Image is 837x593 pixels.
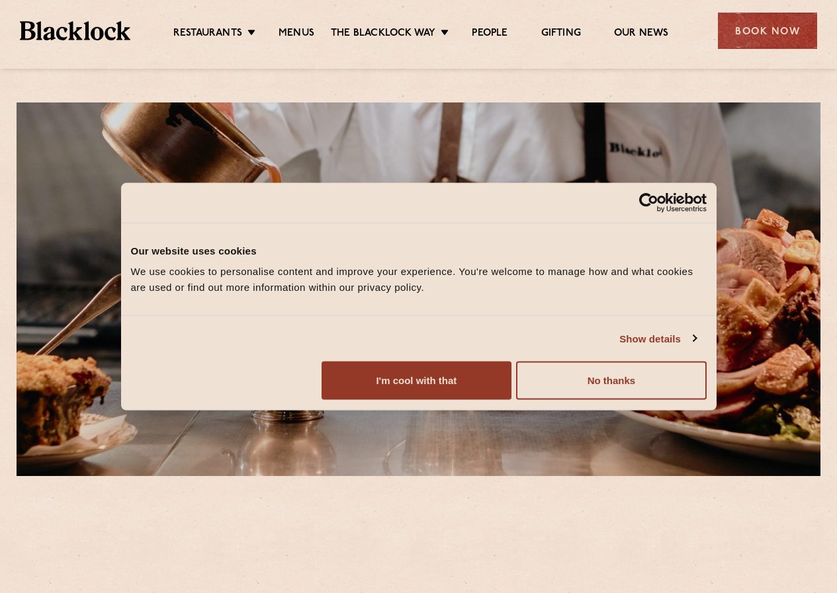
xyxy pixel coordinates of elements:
button: I'm cool with that [322,362,511,400]
div: We use cookies to personalise content and improve your experience. You're welcome to manage how a... [131,264,707,296]
a: Menus [279,27,314,42]
a: Restaurants [173,27,242,42]
a: Show details [619,331,696,346]
a: Our News [614,27,669,42]
div: Our website uses cookies [131,243,707,258]
a: The Blacklock Way [331,27,435,42]
a: Gifting [541,27,581,42]
a: People [472,27,507,42]
img: BL_Textured_Logo-footer-cropped.svg [20,21,130,40]
button: No thanks [516,362,706,400]
a: Usercentrics Cookiebot - opens in a new window [591,192,707,212]
div: Book Now [718,13,817,49]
